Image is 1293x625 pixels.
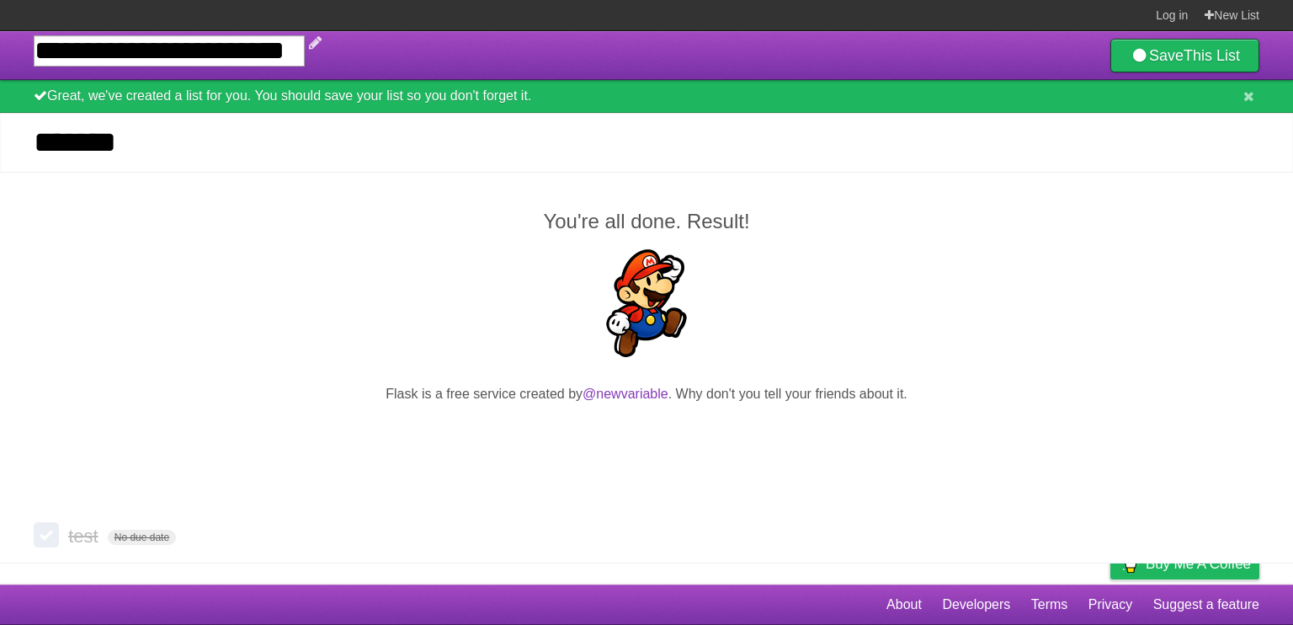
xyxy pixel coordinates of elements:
img: Buy me a coffee [1119,549,1141,578]
span: No due date [108,530,176,545]
a: Suggest a feature [1153,589,1259,621]
a: Terms [1031,589,1068,621]
a: @newvariable [583,387,668,401]
h2: You're all done. Result! [34,206,1259,237]
a: Buy me a coffee [1110,548,1259,580]
a: Developers [942,589,1010,621]
a: Privacy [1088,589,1132,621]
b: This List [1184,47,1240,64]
img: Super Mario [593,249,700,357]
span: test [68,526,102,547]
a: About [886,589,922,621]
a: SaveThis List [1110,39,1259,72]
span: Buy me a coffee [1146,549,1251,579]
iframe: X Post Button [616,425,677,449]
p: Flask is a free service created by . Why don't you tell your friends about it. [34,384,1259,404]
label: Done [34,522,59,548]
